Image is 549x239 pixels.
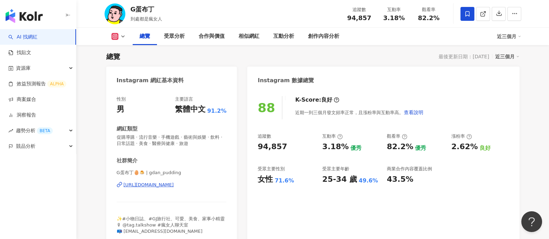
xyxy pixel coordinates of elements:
[404,110,423,115] span: 查看說明
[387,166,432,172] div: 商業合作內容覆蓋比例
[164,32,185,41] div: 受眾分析
[273,32,294,41] div: 互動分析
[258,101,275,115] div: 88
[8,112,36,119] a: 洞察報告
[383,15,405,22] span: 3.18%
[117,170,227,176] span: G蛋布丁🥚🍮 | gdan_pudding
[117,134,227,147] span: 促購導購 · 流行音樂 · 手機遊戲 · 藝術與娛樂 · 飲料 · 日常話題 · 美食 · 醫療與健康 · 旅遊
[480,144,491,152] div: 良好
[295,96,339,104] div: K-Score :
[322,166,349,172] div: 受眾主要年齡
[381,6,407,13] div: 互動率
[346,6,373,13] div: 追蹤數
[175,96,193,102] div: 主要語言
[258,133,271,139] div: 追蹤數
[207,107,227,115] span: 91.2%
[387,133,407,139] div: 觀看率
[295,105,424,119] div: 近期一到三個月發文頻率正常，且漲粉率與互動率高。
[124,182,174,188] div: [URL][DOMAIN_NAME]
[321,96,332,104] div: 良好
[131,5,162,14] div: G蛋布丁
[8,34,38,41] a: searchAI 找網紅
[16,123,53,138] span: 趨勢分析
[359,177,378,185] div: 49.6%
[106,52,120,61] div: 總覽
[199,32,225,41] div: 合作與價值
[117,157,138,164] div: 社群簡介
[16,60,31,76] span: 資源庫
[350,144,361,152] div: 優秀
[322,133,343,139] div: 互動率
[258,77,314,84] div: Instagram 數據總覽
[275,177,294,185] div: 71.6%
[117,104,124,115] div: 男
[8,96,36,103] a: 商案媒合
[404,105,424,119] button: 查看說明
[16,138,35,154] span: 競品分析
[439,54,489,59] div: 最後更新日期：[DATE]
[131,16,162,22] span: 到處都是瘋女人
[8,49,31,56] a: 找貼文
[140,32,150,41] div: 總覽
[117,216,225,234] span: ✨#小物日誌、#GJ旅行社、可愛、美食、家事小精靈 🎙 @tag.talkshow #瘋女人聊天室 📪 [EMAIL_ADDRESS][DOMAIN_NAME]
[451,133,472,139] div: 漲粉率
[347,14,371,22] span: 94,857
[8,80,66,87] a: 效益預測報告ALPHA
[497,31,521,42] div: 近三個月
[175,104,206,115] div: 繁體中文
[258,174,273,185] div: 女性
[451,142,478,152] div: 2.62%
[258,142,287,152] div: 94,857
[258,166,285,172] div: 受眾主要性別
[415,144,426,152] div: 優秀
[495,52,519,61] div: 近三個月
[416,6,442,13] div: 觀看率
[117,96,126,102] div: 性別
[322,174,357,185] div: 25-34 歲
[387,142,413,152] div: 82.2%
[387,174,413,185] div: 43.5%
[308,32,339,41] div: 創作內容分析
[105,3,125,24] img: KOL Avatar
[418,15,439,22] span: 82.2%
[6,9,43,23] img: logo
[239,32,259,41] div: 相似網紅
[37,127,53,134] div: BETA
[521,211,542,232] iframe: Help Scout Beacon - Open
[322,142,349,152] div: 3.18%
[117,77,184,84] div: Instagram 網紅基本資料
[8,128,13,133] span: rise
[117,182,227,188] a: [URL][DOMAIN_NAME]
[117,125,138,133] div: 網紅類型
